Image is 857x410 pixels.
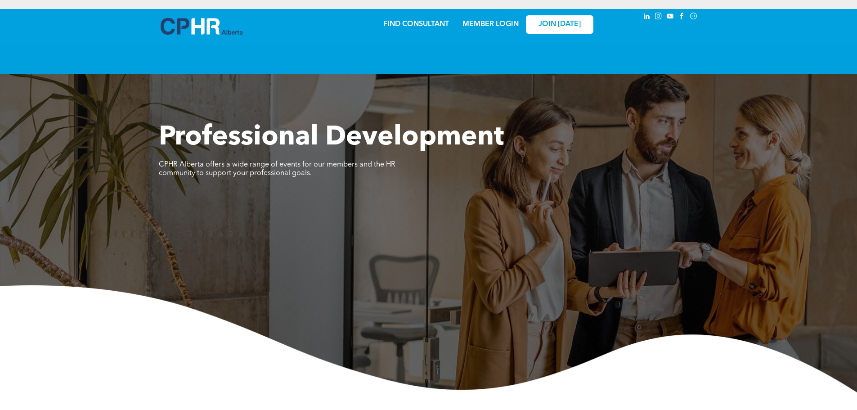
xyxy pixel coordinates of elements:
[462,21,519,28] a: MEMBER LOGIN
[654,11,664,23] a: instagram
[159,124,504,151] span: Professional Development
[665,11,675,23] a: youtube
[161,18,242,35] img: A blue and white logo for cp alberta
[689,11,699,23] a: Social network
[677,11,687,23] a: facebook
[159,161,395,177] span: CPHR Alberta offers a wide range of events for our members and the HR community to support your p...
[526,15,593,34] a: JOIN [DATE]
[383,21,449,28] a: FIND CONSULTANT
[538,20,581,29] span: JOIN [DATE]
[642,11,652,23] a: linkedin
